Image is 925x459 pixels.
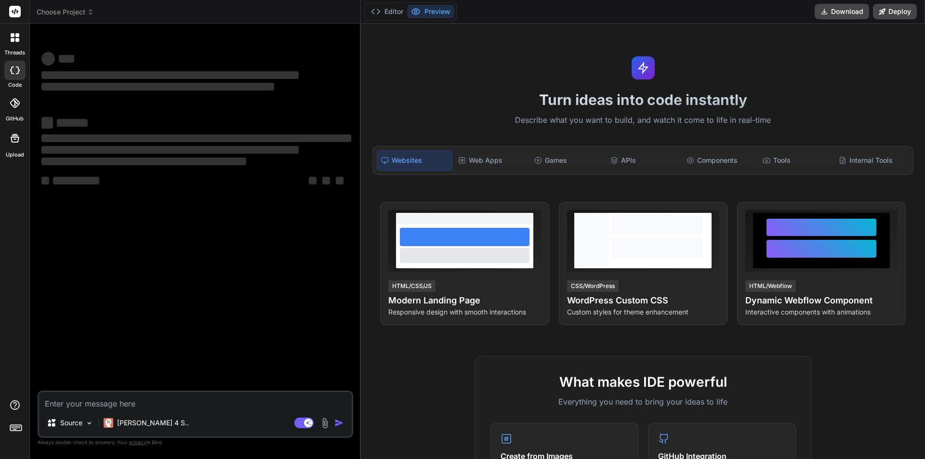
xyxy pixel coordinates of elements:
span: ‌ [41,177,49,184]
button: Deploy [873,4,917,19]
span: ‌ [41,134,351,142]
button: Preview [407,5,454,18]
p: Everything you need to bring your ideas to life [490,396,796,407]
label: GitHub [6,115,24,123]
span: ‌ [41,146,299,154]
p: Interactive components with animations [745,307,898,317]
span: ‌ [322,177,330,184]
img: icon [334,418,344,428]
span: ‌ [336,177,344,184]
div: HTML/Webflow [745,280,796,292]
label: code [8,81,22,89]
img: Claude 4 Sonnet [104,418,113,428]
div: Web Apps [454,150,529,170]
h4: WordPress Custom CSS [567,294,719,307]
span: ‌ [41,117,53,129]
button: Editor [367,5,407,18]
h4: Dynamic Webflow Component [745,294,898,307]
h2: What makes IDE powerful [490,372,796,392]
label: Upload [6,151,24,159]
h1: Turn ideas into code instantly [367,91,919,108]
label: threads [4,49,25,57]
span: Choose Project [37,7,94,17]
div: Websites [377,150,452,170]
span: ‌ [41,157,246,165]
button: Download [815,4,869,19]
img: attachment [319,418,330,429]
span: privacy [129,439,146,445]
p: Source [60,418,82,428]
img: Pick Models [85,419,93,427]
span: ‌ [59,55,74,63]
span: ‌ [41,71,299,79]
div: APIs [607,150,681,170]
span: ‌ [41,52,55,66]
span: ‌ [57,119,88,127]
div: Tools [759,150,833,170]
span: ‌ [41,83,274,91]
span: ‌ [309,177,317,184]
p: Always double-check its answers. Your in Bind [38,438,353,447]
p: Responsive design with smooth interactions [388,307,541,317]
div: Components [683,150,757,170]
div: CSS/WordPress [567,280,619,292]
div: Games [530,150,605,170]
p: Describe what you want to build, and watch it come to life in real-time [367,114,919,127]
p: Custom styles for theme enhancement [567,307,719,317]
h4: Modern Landing Page [388,294,541,307]
div: Internal Tools [835,150,909,170]
span: ‌ [53,177,99,184]
div: HTML/CSS/JS [388,280,436,292]
p: [PERSON_NAME] 4 S.. [117,418,189,428]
